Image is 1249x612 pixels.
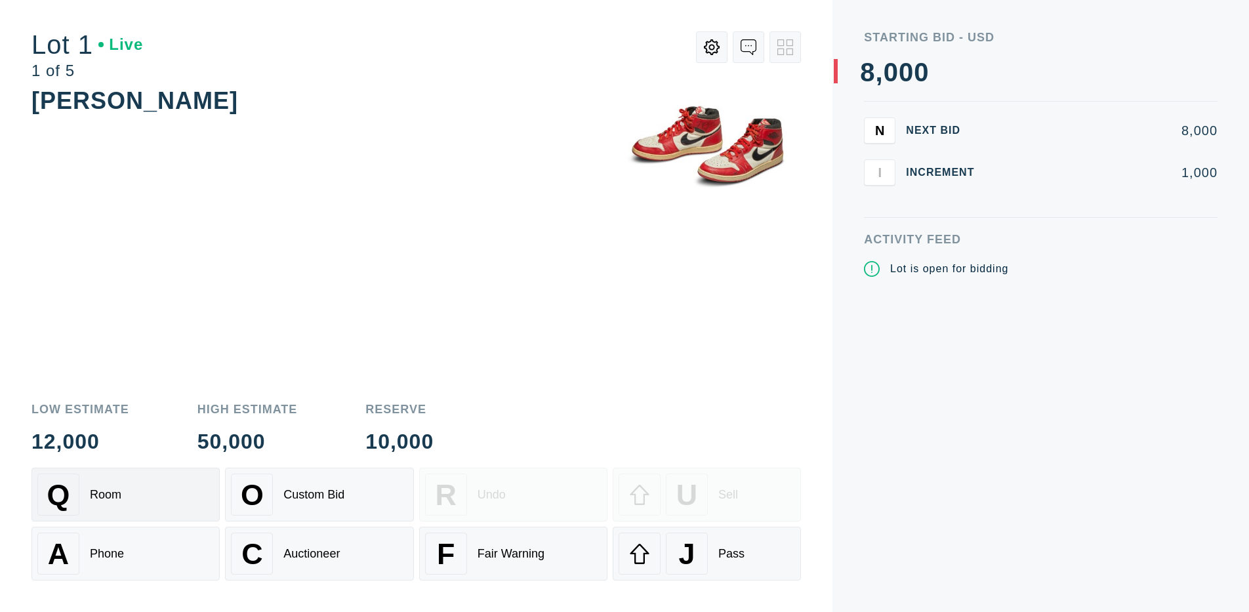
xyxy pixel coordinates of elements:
div: [PERSON_NAME] [31,87,238,114]
div: 12,000 [31,431,129,452]
div: Starting Bid - USD [864,31,1218,43]
span: Q [47,478,70,512]
div: , [876,59,884,321]
span: U [676,478,697,512]
div: Fair Warning [478,547,544,561]
div: 1,000 [995,166,1218,179]
button: CAuctioneer [225,527,413,581]
div: Activity Feed [864,234,1218,245]
div: Lot 1 [31,31,143,58]
span: F [437,537,455,571]
button: USell [613,468,801,521]
div: Reserve [365,403,434,415]
span: R [435,478,456,512]
button: JPass [613,527,801,581]
div: Sell [718,488,738,502]
div: 0 [899,59,914,85]
div: Phone [90,547,124,561]
div: 8,000 [995,124,1218,137]
div: 0 [884,59,899,85]
div: 10,000 [365,431,434,452]
div: Lot is open for bidding [890,261,1008,277]
span: I [878,165,882,180]
div: Next Bid [906,125,985,136]
div: Auctioneer [283,547,340,561]
div: Low Estimate [31,403,129,415]
button: QRoom [31,468,220,521]
div: Increment [906,167,985,178]
div: 0 [914,59,929,85]
button: N [864,117,895,144]
div: Pass [718,547,745,561]
div: High Estimate [197,403,298,415]
div: Custom Bid [283,488,344,502]
div: Room [90,488,121,502]
span: A [48,537,69,571]
span: N [875,123,884,138]
button: I [864,159,895,186]
div: Live [98,37,143,52]
span: J [679,537,695,571]
button: APhone [31,527,220,581]
span: C [241,537,262,571]
div: 8 [860,59,875,85]
button: OCustom Bid [225,468,413,521]
div: Undo [478,488,506,502]
span: O [241,478,264,512]
button: FFair Warning [419,527,607,581]
div: 50,000 [197,431,298,452]
div: 1 of 5 [31,63,143,79]
button: RUndo [419,468,607,521]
